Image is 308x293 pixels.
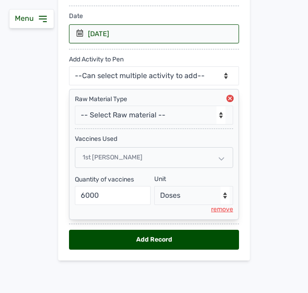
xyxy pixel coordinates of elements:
[83,153,143,161] span: 1st [PERSON_NAME]
[75,95,233,104] div: Raw Material Type
[15,14,48,23] a: Menu
[69,50,124,64] div: Add Activity to Pen
[75,175,151,184] div: Quantity of vaccines
[154,175,166,184] div: Unit
[75,129,233,144] div: vaccines Used
[211,205,233,214] div: remove
[69,6,239,24] div: Date
[69,230,239,250] div: Add Record
[15,14,37,23] span: Menu
[88,29,109,38] div: [DATE]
